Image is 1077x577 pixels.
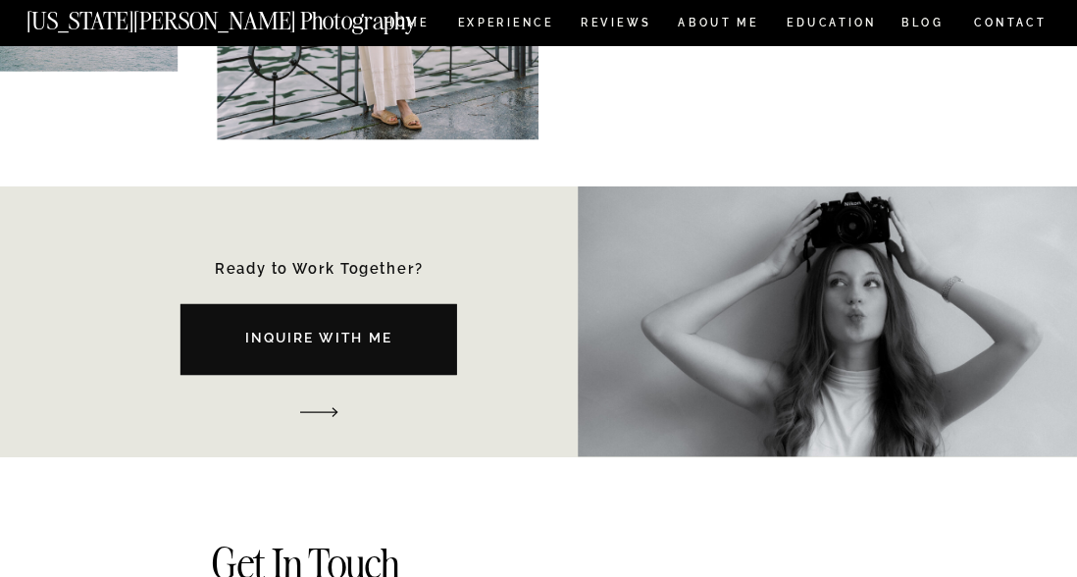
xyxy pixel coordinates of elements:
[581,18,648,33] a: REVIEWS
[26,9,477,25] a: [US_STATE][PERSON_NAME] Photography
[973,14,1048,33] a: CONTACT
[148,329,490,357] a: Inquire with me
[785,18,879,33] a: EDUCATION
[458,18,552,33] a: Experience
[201,263,437,280] a: Ready to Work Together?
[382,18,433,33] a: HOME
[678,18,759,33] a: ABOUT ME
[901,18,945,33] a: BLOG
